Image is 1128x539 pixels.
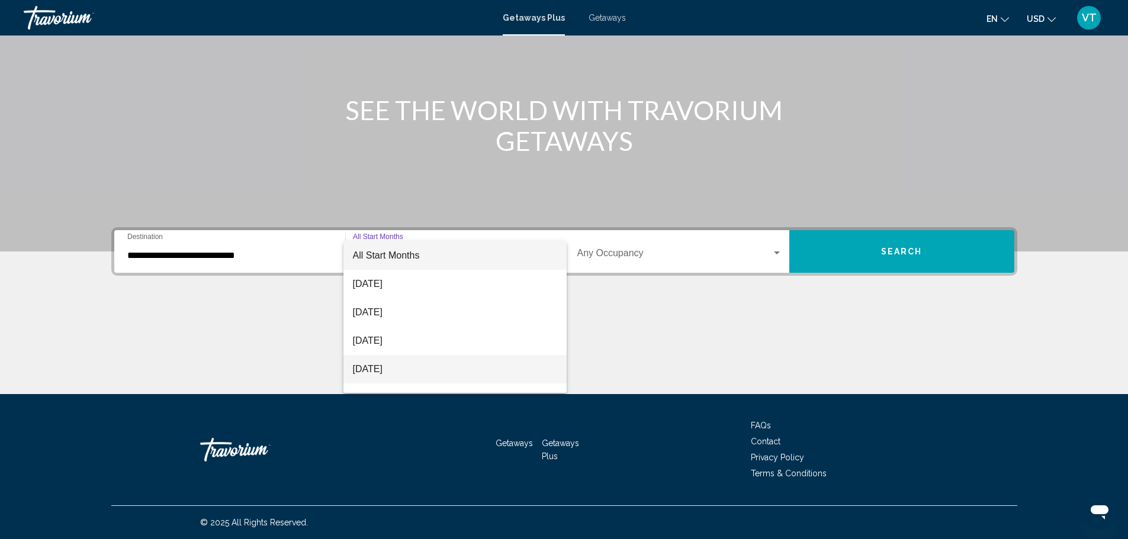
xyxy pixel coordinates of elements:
[353,383,557,412] span: [DATE]
[353,327,557,355] span: [DATE]
[353,298,557,327] span: [DATE]
[353,270,557,298] span: [DATE]
[353,355,557,383] span: [DATE]
[353,250,420,260] span: All Start Months
[1081,492,1119,530] iframe: Button to launch messaging window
